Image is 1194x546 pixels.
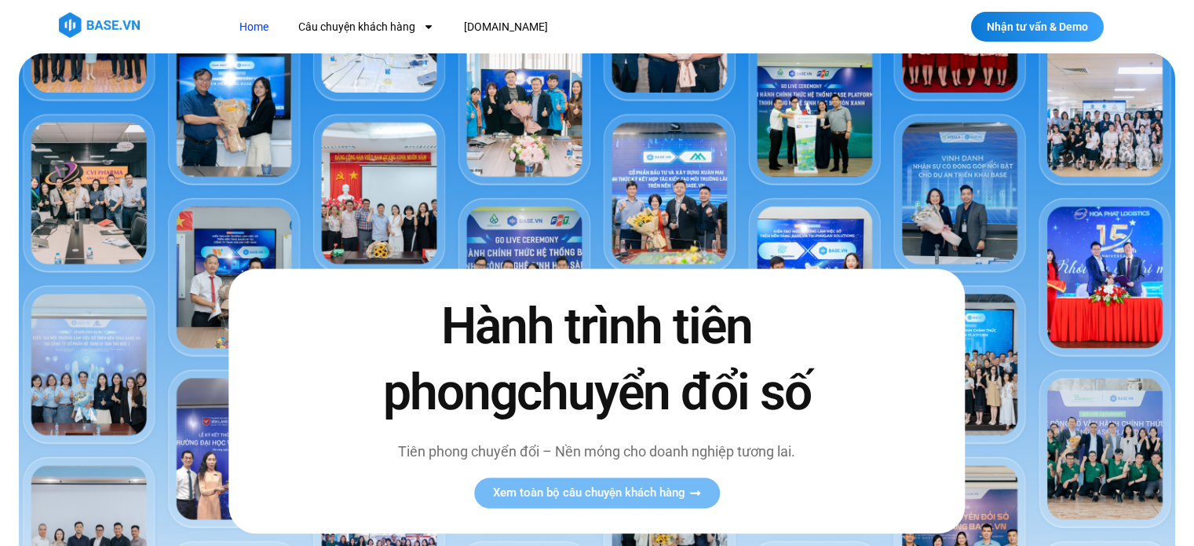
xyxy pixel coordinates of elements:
[987,21,1088,32] span: Nhận tư vấn & Demo
[517,363,811,422] span: chuyển đổi số
[287,13,446,42] a: Câu chuyện khách hàng
[228,13,280,42] a: Home
[349,441,844,462] p: Tiên phong chuyển đổi – Nền móng cho doanh nghiệp tương lai.
[474,478,720,508] a: Xem toàn bộ câu chuyện khách hàng
[349,295,844,425] h2: Hành trình tiên phong
[971,12,1104,42] a: Nhận tư vấn & Demo
[228,13,836,42] nav: Menu
[452,13,560,42] a: [DOMAIN_NAME]
[493,487,685,499] span: Xem toàn bộ câu chuyện khách hàng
